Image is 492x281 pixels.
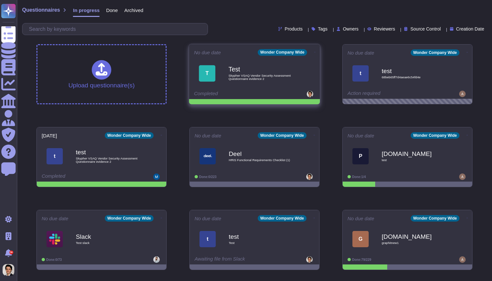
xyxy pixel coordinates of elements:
span: Skypher VSAQ Vendor Security Assessment Questionnaire evidence 2 [76,157,141,163]
input: Search by keywords [26,23,208,35]
b: [DOMAIN_NAME] [382,151,447,157]
img: user [3,264,14,276]
b: Test [228,66,294,72]
span: No due date [348,50,374,55]
span: No due date [195,216,221,221]
div: Awaiting file from Slack [195,256,274,263]
span: Archived [124,8,143,13]
img: user [307,91,313,97]
span: Skypher VSAQ Vendor Security Assessment Questionnaire evidence 2 [228,74,294,80]
span: Reviewers [374,27,395,31]
span: Done: 0/223 [199,175,216,179]
div: G [352,231,369,247]
span: graphitnew1 [382,241,447,245]
span: No due date [42,216,68,221]
span: HRIS Functional Requirements Checklist (1) [229,159,294,162]
div: Wonder Company Wide [258,132,307,139]
div: Completed [42,173,121,180]
img: user [459,91,466,97]
div: t [352,65,369,82]
img: Logo [199,148,216,164]
div: Wonder Company Wide [105,132,154,139]
span: No due date [194,50,221,55]
span: Done: 1/4 [352,175,366,179]
b: [DOMAIN_NAME] [382,234,447,240]
span: Source Control [410,27,441,31]
div: t [199,231,216,247]
span: Test [229,241,294,245]
span: [DATE] [42,133,57,138]
div: 9+ [9,250,13,254]
div: Wonder Company Wide [258,215,307,222]
span: Done: 79/229 [352,258,371,262]
div: Wonder Company Wide [258,49,307,56]
div: Wonder Company Wide [105,215,154,222]
img: user [306,256,313,263]
b: test [382,68,447,74]
img: user [459,173,466,180]
img: user [306,173,313,180]
div: Completed [194,91,275,97]
div: Action required [348,91,427,97]
span: No due date [348,216,374,221]
img: user [153,256,160,263]
span: Done: 0/73 [46,258,62,262]
b: test [76,149,141,155]
b: Slack [76,234,141,240]
span: 68beb65ff7d4aeae6c54fd4e [382,76,447,79]
div: t [47,148,63,164]
span: Products [285,27,303,31]
div: P [352,148,369,164]
span: Owners [343,27,359,31]
img: user [153,173,160,180]
div: Wonder Company Wide [411,49,459,56]
span: Done [106,8,118,13]
div: T [199,65,215,82]
span: Test slack [76,241,141,245]
span: Questionnaires [22,7,60,13]
div: Wonder Company Wide [411,132,459,139]
img: Logo [47,231,63,247]
b: Deel [229,151,294,157]
span: In progress [73,8,100,13]
span: test [382,159,447,162]
span: Tags [318,27,328,31]
span: No due date [348,133,374,138]
span: Creation Date [456,27,484,31]
b: test [229,234,294,240]
span: No due date [195,133,221,138]
div: Wonder Company Wide [411,215,459,222]
button: user [1,263,19,277]
img: user [459,256,466,263]
div: Upload questionnaire(s) [68,60,135,88]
